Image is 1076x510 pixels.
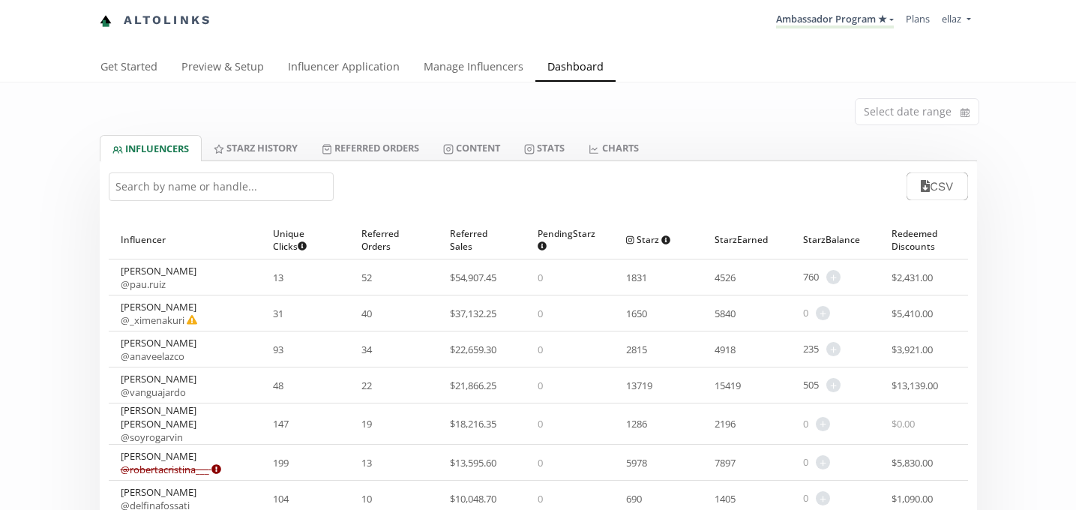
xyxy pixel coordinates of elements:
[626,456,647,469] span: 5978
[626,307,647,320] span: 1650
[803,455,808,469] span: 0
[121,449,221,476] div: [PERSON_NAME]
[942,12,970,29] a: ellaz
[892,220,956,259] div: Redeemed Discounts
[803,342,819,356] span: 235
[121,336,196,363] div: [PERSON_NAME]
[626,492,642,505] span: 690
[826,378,841,392] span: +
[121,463,221,476] a: @robertacristina___
[892,307,933,320] span: $ 5,410.00
[450,307,496,320] span: $ 37,132.25
[100,8,212,33] a: Altolinks
[121,349,184,363] a: @anaveelazco
[892,379,938,392] span: $ 13,139.00
[626,271,647,284] span: 1831
[892,456,933,469] span: $ 5,830.00
[121,300,198,327] div: [PERSON_NAME]
[273,456,289,469] span: 199
[109,172,334,201] input: Search by name or handle...
[826,342,841,356] span: +
[273,227,325,253] span: Unique Clicks
[121,430,183,444] a: @soyrogarvin
[121,403,250,444] div: [PERSON_NAME] [PERSON_NAME]
[121,264,196,291] div: [PERSON_NAME]
[202,135,310,160] a: Starz HISTORY
[538,492,543,505] span: 0
[361,492,372,505] span: 10
[361,307,372,320] span: 40
[715,456,736,469] span: 7897
[907,172,967,200] button: CSV
[121,220,250,259] div: Influencer
[892,492,933,505] span: $ 1,090.00
[450,220,514,259] div: Referred Sales
[450,417,496,430] span: $ 18,216.35
[169,53,276,83] a: Preview & Setup
[361,343,372,356] span: 34
[450,379,496,392] span: $ 21,866.25
[450,492,496,505] span: $ 10,048.70
[538,417,543,430] span: 0
[577,135,650,160] a: CHARTS
[100,135,202,161] a: INFLUENCERS
[803,378,819,392] span: 505
[803,491,808,505] span: 0
[816,455,830,469] span: +
[273,417,289,430] span: 147
[121,385,186,399] a: @vanguajardo
[803,306,808,320] span: 0
[412,53,535,83] a: Manage Influencers
[715,492,736,505] span: 1405
[538,271,543,284] span: 0
[715,343,736,356] span: 4918
[715,220,779,259] div: Starz Earned
[776,12,894,28] a: Ambassador Program ★
[512,135,577,160] a: Stats
[121,372,196,399] div: [PERSON_NAME]
[450,343,496,356] span: $ 22,659.30
[450,456,496,469] span: $ 13,595.60
[361,220,426,259] div: Referred Orders
[942,12,961,25] span: ellaz
[538,343,543,356] span: 0
[310,135,431,160] a: Referred Orders
[121,313,198,327] a: @_ximenakuri
[803,220,868,259] div: Starz Balance
[715,307,736,320] span: 5840
[538,227,595,253] span: Pending Starz
[450,271,496,284] span: $ 54,907.45
[816,417,830,431] span: +
[15,15,63,60] iframe: chat widget
[535,53,616,83] a: Dashboard
[715,379,741,392] span: 15419
[538,379,543,392] span: 0
[826,270,841,284] span: +
[803,270,819,284] span: 760
[816,306,830,320] span: +
[892,417,915,430] span: $ 0.00
[100,15,112,27] img: favicon-32x32.png
[538,307,543,320] span: 0
[361,456,372,469] span: 13
[715,271,736,284] span: 4526
[626,233,670,246] span: Starz
[361,417,372,430] span: 19
[892,343,933,356] span: $ 3,921.00
[715,417,736,430] span: 2196
[803,417,808,431] span: 0
[626,417,647,430] span: 1286
[431,135,512,160] a: Content
[816,491,830,505] span: +
[273,379,283,392] span: 48
[276,53,412,83] a: Influencer Application
[88,53,169,83] a: Get Started
[626,379,652,392] span: 13719
[273,343,283,356] span: 93
[892,271,933,284] span: $ 2,431.00
[273,271,283,284] span: 13
[361,271,372,284] span: 52
[538,456,543,469] span: 0
[273,307,283,320] span: 31
[626,343,647,356] span: 2815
